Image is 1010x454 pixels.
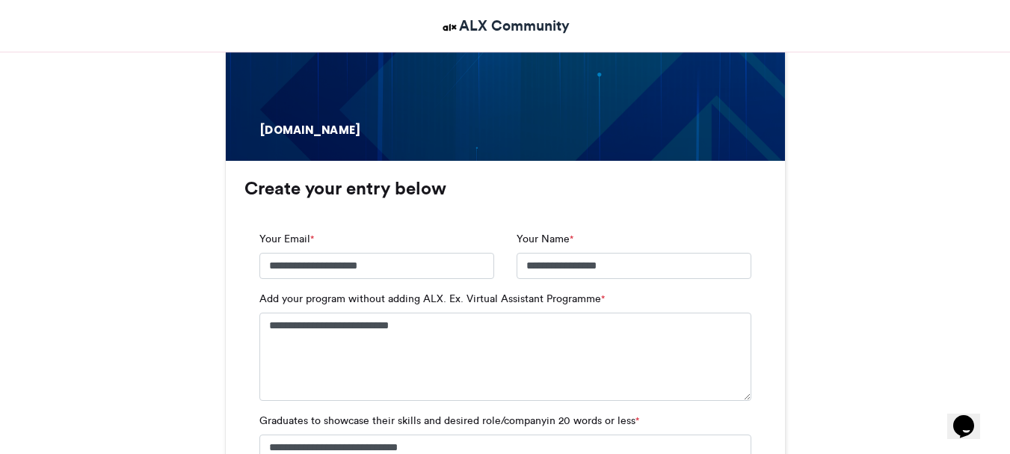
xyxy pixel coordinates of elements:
label: Your Email [259,231,314,247]
iframe: chat widget [947,394,995,439]
label: Graduates to showcase their skills and desired role/companyin 20 words or less [259,413,639,429]
h3: Create your entry below [244,180,766,197]
img: ALX Community [440,18,459,37]
label: Your Name [517,231,573,247]
label: Add your program without adding ALX. Ex. Virtual Assistant Programme [259,291,605,307]
div: [DOMAIN_NAME] [259,123,374,138]
a: ALX Community [440,15,570,37]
